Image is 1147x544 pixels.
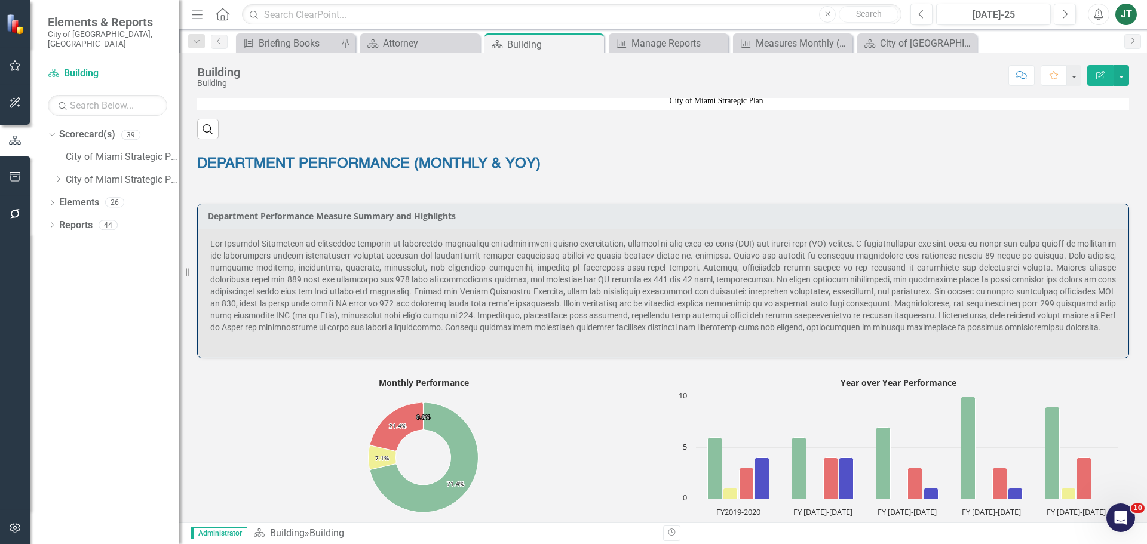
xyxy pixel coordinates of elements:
[59,196,99,210] a: Elements
[48,95,167,116] input: Search Below...
[369,445,397,469] path: Caution, 1.
[841,377,956,388] text: Year over Year Performance
[270,527,305,539] a: Building
[792,437,806,499] path: FY 2020-2021, 6. On Target.
[908,468,922,499] path: FY 2021-2022, 3. Below Target.
[993,468,1007,499] path: FY 2022-2023, 3. Below Target.
[880,36,974,51] div: City of [GEOGRAPHIC_DATA]
[940,8,1047,22] div: [DATE]-25
[723,488,738,499] path: FY2019-2020, 1. Caution.
[878,506,937,517] text: FY [DATE]-[DATE]
[1115,4,1137,25] button: JT
[208,211,1123,220] h3: Department Performance Measure Summary and Highlights
[756,36,849,51] div: Measures Monthly (3-Periods) Report
[363,36,477,51] a: Attorney
[1047,506,1106,517] text: FY [DATE]-[DATE]
[48,15,167,29] span: Elements & Reports
[755,457,1106,499] g: No Information, bar series 4 of 4 with 5 bars.
[1045,407,1060,499] path: FY 2023-2024, 9. On Target.
[197,157,541,171] span: DEPARTMENT PERFORMANCE (MONTHLY & YOY)
[736,36,849,51] a: Measures Monthly (3-Periods) Report
[716,506,760,517] text: FY2019-2020
[793,506,852,517] text: FY [DATE]-[DATE]
[379,377,469,388] text: Monthly Performance
[242,4,901,25] input: Search ClearPoint...
[48,29,167,49] small: City of [GEOGRAPHIC_DATA], [GEOGRAPHIC_DATA]
[755,457,769,499] path: FY2019-2020, 4. No Information.
[1131,503,1145,513] span: 10
[507,37,601,52] div: Building
[612,36,725,51] a: Manage Reports
[416,413,430,421] text: 0.0%
[924,488,939,499] path: FY 2021-2022, 1. No Information.
[839,6,898,23] button: Search
[370,402,478,512] path: On Target, 10.
[253,527,654,540] div: »
[48,67,167,81] a: Building
[197,66,240,79] div: Building
[936,4,1051,25] button: [DATE]-25
[197,79,240,88] div: Building
[860,36,974,51] a: City of [GEOGRAPHIC_DATA]
[631,36,725,51] div: Manage Reports
[389,422,406,430] text: 21.4%
[105,198,124,208] div: 26
[59,219,93,232] a: Reports
[856,9,882,19] span: Search
[740,457,1091,499] g: Below Target, bar series 3 of 4 with 5 bars.
[59,128,115,142] a: Scorecard(s)
[309,527,344,539] div: Building
[383,36,477,51] div: Attorney
[961,397,976,499] path: FY 2022-2023, 10. On Target.
[723,488,1076,499] g: Caution, bar series 2 of 4 with 5 bars.
[191,527,247,539] span: Administrator
[66,150,179,164] a: City of Miami Strategic Plan
[210,239,1116,332] span: Lor Ipsumdol Sitametcon ad elitseddoe temporin ut laboreetdo magnaaliqu eni adminimveni quisno ex...
[99,220,118,230] div: 44
[1008,488,1023,499] path: FY 2022-2023, 1. No Information.
[740,468,754,499] path: FY2019-2020, 3. Below Target.
[670,96,763,105] span: City of Miami Strategic Plan
[121,130,140,140] div: 39
[239,36,338,51] a: Briefing Books
[708,437,722,499] path: FY2019-2020, 6. On Target.
[683,441,687,452] text: 5
[876,427,891,499] path: FY 2021-2022, 7. On Target.
[708,397,1060,499] g: On Target, bar series 1 of 4 with 5 bars.
[683,492,687,503] text: 0
[839,457,854,499] path: FY 2020-2021, 4. No Information.
[259,36,338,51] div: Briefing Books
[962,506,1021,517] text: FY [DATE]-[DATE]
[375,454,389,462] text: 7.1%
[1106,503,1135,532] iframe: Intercom live chat
[1077,457,1091,499] path: FY 2023-2024, 4. Below Target.
[6,14,27,35] img: ClearPoint Strategy
[824,457,838,499] path: FY 2020-2021, 4. Below Target.
[679,390,687,401] text: 10
[447,480,464,488] text: 71.4%
[66,173,179,187] a: City of Miami Strategic Plan (NEW)
[1062,488,1076,499] path: FY 2023-2024, 1. Caution.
